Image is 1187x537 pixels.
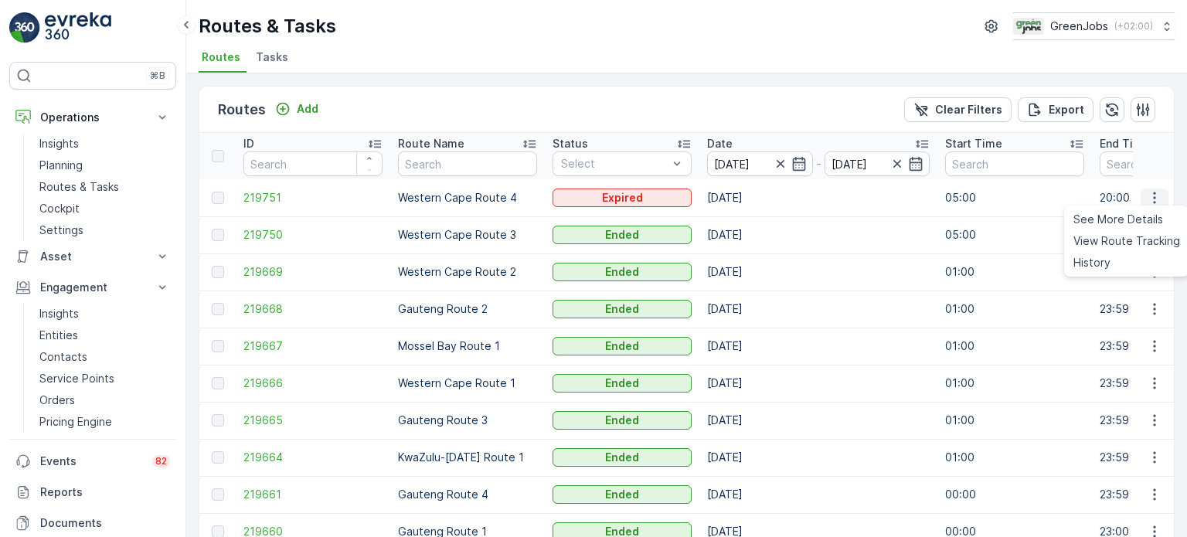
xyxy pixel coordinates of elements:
input: Search [243,151,383,176]
p: Ended [605,413,639,428]
a: 219665 [243,413,383,428]
p: Ended [605,338,639,354]
p: Routes & Tasks [39,179,119,195]
div: Toggle Row Selected [212,451,224,464]
div: Toggle Row Selected [212,488,224,501]
td: [DATE] [699,439,937,476]
img: logo_light-DOdMpM7g.png [45,12,111,43]
p: Insights [39,306,79,321]
p: Routes & Tasks [199,14,336,39]
a: Routes & Tasks [33,176,176,198]
p: Cockpit [39,201,80,216]
button: Ended [553,263,692,281]
p: GreenJobs [1050,19,1108,34]
div: Toggle Row Selected [212,303,224,315]
button: Asset [9,241,176,272]
td: [DATE] [699,402,937,439]
p: ID [243,136,254,151]
button: Ended [553,485,692,504]
a: Contacts [33,346,176,368]
button: Expired [553,189,692,207]
span: See More Details [1073,212,1163,227]
button: Clear Filters [904,97,1012,122]
td: 01:00 [937,291,1092,328]
span: Routes [202,49,240,65]
img: Green_Jobs_Logo.png [1013,18,1044,35]
div: Toggle Row Selected [212,340,224,352]
button: Ended [553,226,692,244]
p: Routes [218,99,266,121]
button: Add [269,100,325,118]
td: Gauteng Route 3 [390,402,545,439]
button: Ended [553,448,692,467]
p: ( +02:00 ) [1114,20,1153,32]
td: 05:00 [937,216,1092,253]
p: Date [707,136,733,151]
p: Ended [605,301,639,317]
p: Add [297,101,318,117]
p: Ended [605,450,639,465]
td: 05:00 [937,179,1092,216]
p: End Time [1100,136,1150,151]
a: Insights [33,303,176,325]
button: Engagement [9,272,176,303]
p: Ended [605,487,639,502]
button: Ended [553,411,692,430]
td: 01:00 [937,328,1092,365]
a: 219669 [243,264,383,280]
span: History [1073,255,1110,270]
div: Toggle Row Selected [212,377,224,389]
p: Engagement [40,280,145,295]
td: Gauteng Route 4 [390,476,545,513]
a: Reports [9,477,176,508]
a: Service Points [33,368,176,389]
p: Settings [39,223,83,238]
a: 219751 [243,190,383,206]
p: Ended [605,227,639,243]
button: Ended [553,337,692,355]
p: Planning [39,158,83,173]
a: Cockpit [33,198,176,219]
span: 219661 [243,487,383,502]
img: logo [9,12,40,43]
p: Operations [40,110,145,125]
a: 219664 [243,450,383,465]
td: 01:00 [937,402,1092,439]
p: Service Points [39,371,114,386]
p: ⌘B [150,70,165,82]
a: View Route Tracking [1067,230,1186,252]
p: Export [1049,102,1084,117]
p: - [816,155,821,173]
span: 219666 [243,376,383,391]
p: 82 [155,455,167,467]
td: Western Cape Route 2 [390,253,545,291]
a: Settings [33,219,176,241]
input: dd/mm/yyyy [825,151,930,176]
button: GreenJobs(+02:00) [1013,12,1175,40]
p: Entities [39,328,78,343]
p: Select [561,156,668,172]
button: Ended [553,300,692,318]
td: [DATE] [699,476,937,513]
p: Clear Filters [935,102,1002,117]
p: Status [553,136,588,151]
a: Insights [33,133,176,155]
td: Gauteng Route 2 [390,291,545,328]
td: Mossel Bay Route 1 [390,328,545,365]
p: Documents [40,515,170,531]
td: [DATE] [699,253,937,291]
p: Orders [39,393,75,408]
p: Insights [39,136,79,151]
td: [DATE] [699,216,937,253]
p: Ended [605,376,639,391]
td: Western Cape Route 3 [390,216,545,253]
p: Reports [40,484,170,500]
p: Ended [605,264,639,280]
p: Expired [602,190,643,206]
p: Asset [40,249,145,264]
a: 219668 [243,301,383,317]
td: 01:00 [937,365,1092,402]
input: Search [945,151,1084,176]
